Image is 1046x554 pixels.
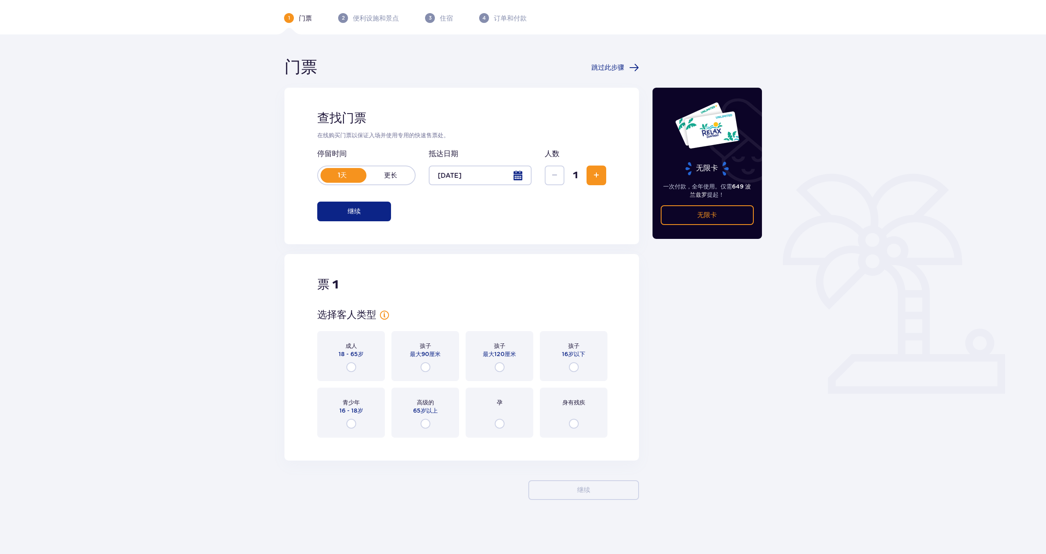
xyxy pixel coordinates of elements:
font: 便利设施和景点 [353,14,399,23]
font: 最大90厘米 [410,351,441,357]
font: 孩子 [568,343,580,349]
font: 继续 [577,487,590,493]
font: 身有残疾 [562,399,585,406]
a: 无限卡 [661,205,754,225]
div: 3住宿 [425,13,453,23]
font: 4 [482,15,486,21]
font: 1天 [338,171,347,179]
font: 无限卡 [696,163,718,173]
font: 停留时间 [317,149,347,159]
font: 最大120厘米 [483,351,516,357]
div: 1门票 [284,13,312,23]
button: 继续 [317,202,391,221]
font: 孕 [497,399,503,406]
font: 3 [429,15,432,21]
font: 2 [342,15,345,21]
font: 查找门票 [317,111,366,126]
font: 1 [573,169,578,182]
font: 订单和付款 [494,14,527,23]
div: 2便利设施和景点 [338,13,399,23]
font: 成人 [346,343,357,349]
font: 跳过此步骤 [591,64,624,71]
font: 一次付款，全年使用。仅需 [663,183,732,190]
font: 选择客人类型 [317,309,376,321]
font: 孩子 [494,343,505,349]
font: 住宿 [440,14,453,23]
font: 1 [332,277,339,292]
font: 在线购买门票以保证入场并使用专用的快速售票处。 [317,132,449,138]
img: 两张 Suntago 全年贺卡，上面刻有“无限放松”字样，背景为白色，带有热带树叶和阳光。 [675,102,740,149]
font: 人数 [545,149,559,159]
font: 青少年 [343,399,360,406]
font: 门票 [299,14,312,23]
a: 跳过此步骤 [591,63,639,73]
font: 1 [288,15,290,21]
font: 16 - 18岁 [339,407,363,414]
div: 4订单和付款 [479,13,527,23]
font: 65岁以上 [413,407,438,414]
font: 更长 [384,171,397,179]
button: 继续 [528,480,639,500]
font: 16岁以下 [562,351,585,357]
font: 无限卡 [697,212,717,218]
font: 孩子 [420,343,431,349]
font: 抵达日期 [429,149,458,159]
button: 减少 [545,166,564,185]
button: 增加 [587,166,606,185]
font: 门票 [284,57,317,78]
font: 提起！ [707,191,724,198]
font: 高级的 [417,399,434,406]
font: 18 - 65岁 [339,351,364,357]
font: 票 [317,277,330,292]
font: 继续 [348,208,361,215]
